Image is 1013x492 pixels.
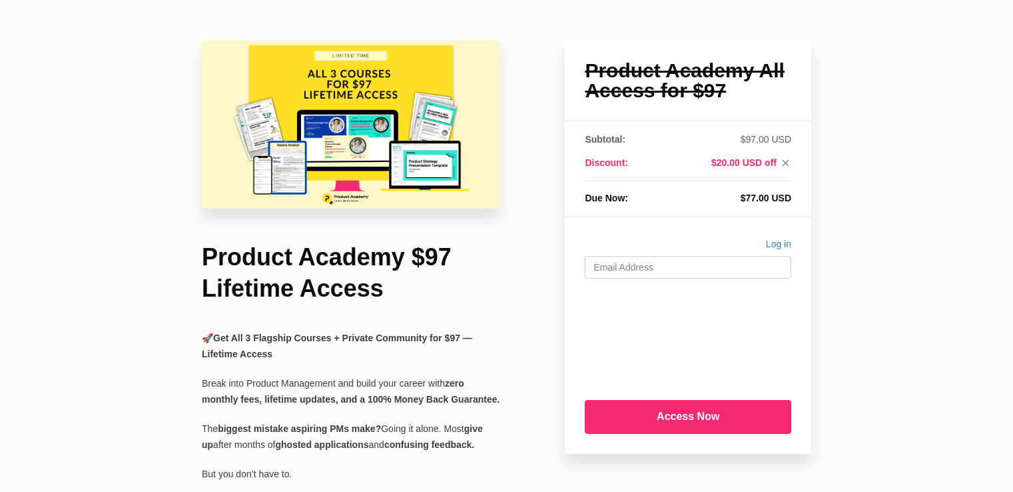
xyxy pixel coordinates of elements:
span: 🚀 [202,333,213,343]
span: $77.00 USD [741,193,791,203]
p: But you don’t have to. [202,467,500,483]
span: Subtotal: [585,134,625,145]
h1: Product Academy $97 Lifetime Access [202,242,500,305]
strong: ghosted applications [276,439,369,450]
strong: confusing feedback. [384,439,474,450]
img: faadab5-b717-d22e-eca-dbafbb064cf_97_lifetime.png [202,41,500,209]
span: $20.00 USD off [711,157,777,168]
th: Discount: [585,156,657,181]
strong: give up [202,423,483,450]
input: Email Address [585,256,791,279]
a: close [777,157,791,172]
strong: biggest mistake aspiring PMs make? [218,423,381,434]
i: close [780,157,791,169]
iframe: Secure payment input frame [582,289,794,389]
td: $97.00 USD [657,133,791,156]
a: Log in [766,237,791,256]
p: The Going it alone. Most after months of and [202,421,500,453]
input: Access Now [585,400,791,434]
b: Get All 3 Flagship Courses + Private Community for $97 — Lifetime Access [202,333,472,359]
p: Break into Product Management and build your career with [202,376,500,408]
th: Due Now: [585,181,657,205]
h1: Product Academy All Access for $97 [585,61,791,101]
